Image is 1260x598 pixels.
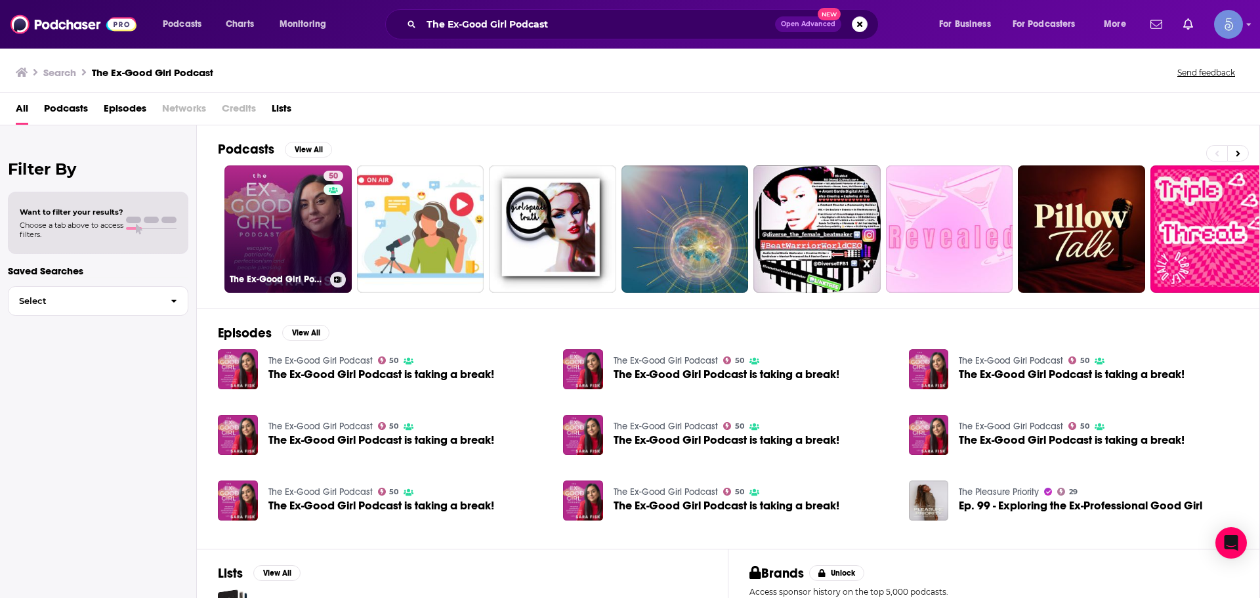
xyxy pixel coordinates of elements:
[735,489,744,495] span: 50
[1095,14,1143,35] button: open menu
[104,98,146,125] a: Episodes
[563,481,603,521] img: The Ex-Good Girl Podcast is taking a break!
[268,500,494,511] a: The Ex-Good Girl Podcast is taking a break!
[614,421,718,432] a: The Ex-Good Girl Podcast
[398,9,891,39] div: Search podcasts, credits, & more...
[749,565,804,582] h2: Brands
[8,286,188,316] button: Select
[329,170,338,183] span: 50
[218,141,332,158] a: PodcastsView All
[270,14,343,35] button: open menu
[218,565,243,582] h2: Lists
[723,488,744,496] a: 50
[959,500,1202,511] span: Ep. 99 - Exploring the Ex-Professional Good Girl
[909,481,949,521] img: Ep. 99 - Exploring the Ex-Professional Good Girl
[775,16,841,32] button: Open AdvancedNew
[614,500,839,511] a: The Ex-Good Girl Podcast is taking a break!
[1173,67,1239,78] button: Send feedback
[272,98,291,125] a: Lists
[268,421,373,432] a: The Ex-Good Girl Podcast
[8,265,188,277] p: Saved Searches
[781,21,835,28] span: Open Advanced
[43,66,76,79] h3: Search
[1104,15,1126,33] span: More
[389,423,398,429] span: 50
[614,369,839,380] span: The Ex-Good Girl Podcast is taking a break!
[959,435,1185,446] a: The Ex-Good Girl Podcast is taking a break!
[268,369,494,380] a: The Ex-Good Girl Podcast is taking a break!
[959,369,1185,380] a: The Ex-Good Girl Podcast is taking a break!
[818,8,841,20] span: New
[218,565,301,582] a: ListsView All
[1080,423,1089,429] span: 50
[563,349,603,389] a: The Ex-Good Girl Podcast is taking a break!
[16,98,28,125] a: All
[162,98,206,125] span: Networks
[809,565,865,581] button: Unlock
[614,355,718,366] a: The Ex-Good Girl Podcast
[324,171,343,181] a: 50
[218,325,272,341] h2: Episodes
[939,15,991,33] span: For Business
[614,486,718,498] a: The Ex-Good Girl Podcast
[378,422,399,430] a: 50
[1069,489,1078,495] span: 29
[10,12,136,37] img: Podchaser - Follow, Share and Rate Podcasts
[163,15,201,33] span: Podcasts
[735,423,744,429] span: 50
[930,14,1007,35] button: open menu
[1057,488,1078,496] a: 29
[268,435,494,446] a: The Ex-Good Girl Podcast is taking a break!
[1214,10,1243,39] img: User Profile
[749,587,1238,597] p: Access sponsor history on the top 5,000 podcasts.
[378,488,399,496] a: 50
[218,325,329,341] a: EpisodesView All
[1068,422,1089,430] a: 50
[959,486,1039,498] a: The Pleasure Priority
[959,355,1063,366] a: The Ex-Good Girl Podcast
[218,415,258,455] a: The Ex-Good Girl Podcast is taking a break!
[389,489,398,495] span: 50
[268,486,373,498] a: The Ex-Good Girl Podcast
[909,349,949,389] img: The Ex-Good Girl Podcast is taking a break!
[1004,14,1095,35] button: open menu
[1080,358,1089,364] span: 50
[282,325,329,341] button: View All
[563,415,603,455] img: The Ex-Good Girl Podcast is taking a break!
[222,98,256,125] span: Credits
[389,358,398,364] span: 50
[614,435,839,446] a: The Ex-Good Girl Podcast is taking a break!
[1013,15,1076,33] span: For Podcasters
[218,349,258,389] img: The Ex-Good Girl Podcast is taking a break!
[1178,13,1198,35] a: Show notifications dropdown
[735,358,744,364] span: 50
[9,297,160,305] span: Select
[218,481,258,521] img: The Ex-Good Girl Podcast is taking a break!
[1214,10,1243,39] span: Logged in as Spiral5-G1
[217,14,262,35] a: Charts
[723,356,744,364] a: 50
[230,274,325,285] h3: The Ex-Good Girl Podcast
[280,15,326,33] span: Monitoring
[1145,13,1167,35] a: Show notifications dropdown
[8,160,188,179] h2: Filter By
[44,98,88,125] a: Podcasts
[154,14,219,35] button: open menu
[224,165,352,293] a: 50The Ex-Good Girl Podcast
